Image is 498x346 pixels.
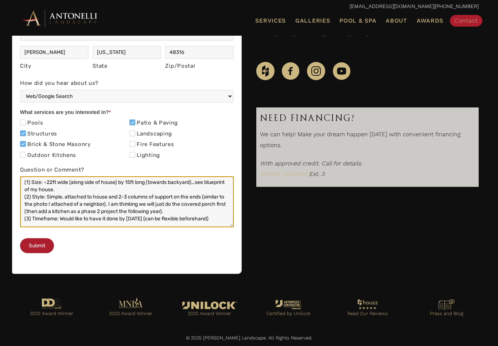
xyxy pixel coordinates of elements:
label: Fire Features [129,141,174,148]
a: [PHONE_NUMBER] [435,3,479,9]
a: Awards [414,16,446,25]
span: Pool & Spa [339,17,376,24]
a: Pool & Spa [336,16,379,25]
a: About [383,16,410,25]
label: Lighting [129,152,160,159]
label: Patio & Paving [129,119,178,127]
i: With approved credit. Call for details. [260,160,362,167]
div: What services are you interested in? [20,108,234,118]
em: Ext. 3 [260,170,324,177]
a: Services [252,16,289,25]
a: Go to https://www.houzz.com/professionals/landscape-architects-and-landscape-designers/antonelli-... [335,297,400,322]
span: Services [255,18,286,24]
input: Outdoor Kitchens [20,152,26,158]
h3: Need Financing? [260,111,475,125]
span: Galleries [295,17,330,24]
div: Zip/Postal [165,61,234,71]
p: We can help! Make your dream happen [DATE] with convenient financing options. [260,129,475,154]
label: Brick & Stone Masonry [20,141,91,148]
a: [EMAIL_ADDRESS][DOMAIN_NAME] [350,3,434,9]
div: State [93,61,161,71]
p: | [19,2,479,11]
a: Go to https://antonellilandscape.com/unilock-authorized-contractor/ [256,298,321,322]
span: Contact [454,17,478,24]
p: © 2025 [PERSON_NAME] Landscape. All Rights Reserved. [19,334,479,342]
input: Patio & Paving [129,119,135,125]
a: Go to https://antonellilandscape.com/pool-and-spa/executive-sweet/ [19,296,84,322]
input: Brick & Stone Masonry [20,141,26,147]
label: How did you hear about us? [20,78,234,90]
span: Awards [417,17,443,24]
a: [EMAIL_ADDRESS][DOMAIN_NAME] [275,30,369,36]
label: Structures [20,130,57,138]
label: Outdoor Kitchens [20,152,76,159]
label: Question or Comment? [20,165,234,176]
input: Michigan [93,46,161,59]
img: Houzz [256,62,275,80]
input: Landscaping [129,130,135,136]
a: Go to https://antonellilandscape.com/press-media/ [414,298,479,322]
a: Contact [450,15,482,27]
span: About [386,18,407,24]
img: Antonelli Horizontal Logo [19,8,100,28]
label: Landscaping [129,130,172,138]
input: Fire Features [129,141,135,147]
a: [PHONE_NUMBER] [260,170,309,177]
input: Lighting [129,152,135,158]
input: Pools [20,119,26,125]
button: Submit [20,238,54,253]
input: Structures [20,130,26,136]
a: Go to https://antonellilandscape.com/pool-and-spa/dont-stop-believing/ [98,296,163,322]
a: Go to https://antonellilandscape.com/featured-projects/the-white-house/ [177,300,242,322]
a: Galleries [292,16,333,25]
div: City [20,61,89,71]
span: Email: [256,30,273,36]
label: Pools [20,119,43,127]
